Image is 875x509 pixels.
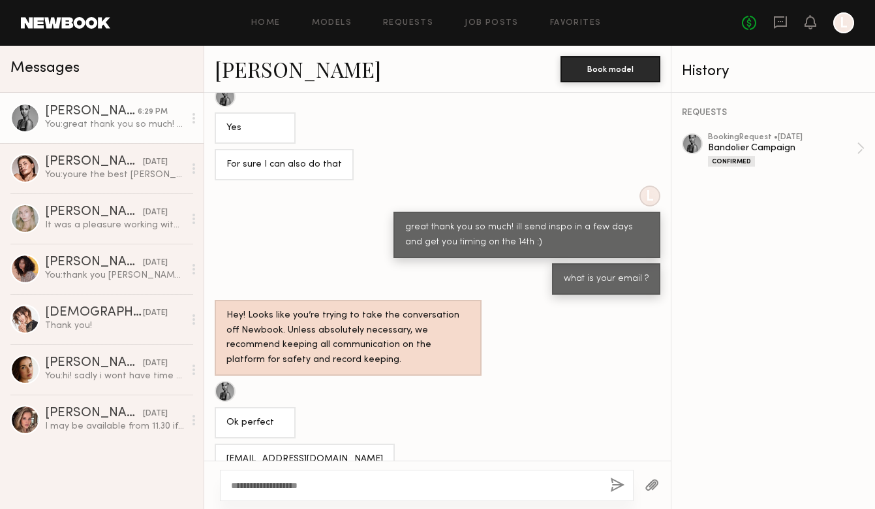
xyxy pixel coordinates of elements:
[215,55,381,83] a: [PERSON_NAME]
[833,12,854,33] a: L
[45,420,184,433] div: I may be available from 11.30 if that helps
[682,64,865,79] div: History
[45,306,143,320] div: [DEMOGRAPHIC_DATA][PERSON_NAME]
[45,357,143,370] div: [PERSON_NAME]
[708,142,857,154] div: Bandolier Campaign
[45,320,184,332] div: Thank you!
[226,416,284,431] div: Ok perfect
[312,19,352,27] a: Models
[226,308,470,369] div: Hey! Looks like you’re trying to take the conversation off Newbook. Unless absolutely necessary, ...
[465,19,519,27] a: Job Posts
[564,272,649,287] div: what is your email ?
[143,257,168,269] div: [DATE]
[45,407,143,420] div: [PERSON_NAME]
[708,133,865,167] a: bookingRequest •[DATE]Bandolier CampaignConfirmed
[45,206,143,219] div: [PERSON_NAME]
[45,269,184,282] div: You: thank you [PERSON_NAME]!!! you were so so great
[143,156,168,169] div: [DATE]
[45,105,138,118] div: [PERSON_NAME]
[226,452,383,467] div: [EMAIL_ADDRESS][DOMAIN_NAME]
[226,121,284,136] div: Yes
[708,133,857,142] div: booking Request • [DATE]
[405,220,649,250] div: great thank you so much! ill send inspo in a few days and get you timing on the 14th :)
[45,118,184,131] div: You: great thank you so much! ill send inspo in a few days and get you timing on the 14th :)
[45,219,184,231] div: It was a pleasure working with all of you😊💕 Hope to see you again soon!
[251,19,281,27] a: Home
[226,157,342,172] div: For sure I can also do that
[45,169,184,181] div: You: youre the best [PERSON_NAME] thank you!!!
[10,61,80,76] span: Messages
[143,307,168,320] div: [DATE]
[45,256,143,269] div: [PERSON_NAME]
[560,56,660,82] button: Book model
[143,206,168,219] div: [DATE]
[138,106,168,118] div: 6:29 PM
[560,63,660,74] a: Book model
[45,370,184,382] div: You: hi! sadly i wont have time this week. Let us know when youre back and want to swing by the o...
[682,108,865,118] div: REQUESTS
[143,357,168,370] div: [DATE]
[708,156,755,167] div: Confirmed
[143,408,168,420] div: [DATE]
[383,19,433,27] a: Requests
[45,156,143,169] div: [PERSON_NAME]
[550,19,602,27] a: Favorites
